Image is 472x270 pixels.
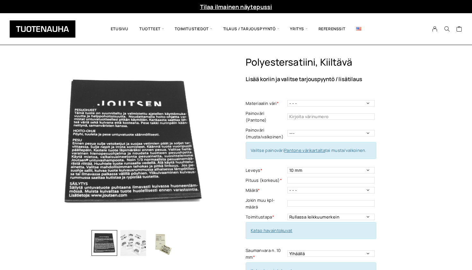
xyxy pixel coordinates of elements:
a: Pantone värikartalta [284,147,325,153]
label: Toimitustapa [246,214,286,220]
span: Tilaus / Tarjouspyyntö [218,18,285,40]
a: Katso havaintokuvat [251,228,293,233]
img: Polyestersatiini, kiiltävä 2 [120,230,146,256]
img: Tuotenauha - Polyesterisatiini kiiltävä [48,56,218,227]
span: Yritys [284,18,313,40]
img: English [356,27,361,31]
label: Painoväri (musta/valkoinen) [246,127,286,140]
a: Cart [456,26,462,33]
button: Search [441,26,453,32]
a: Etusivu [105,18,134,40]
a: My Account [429,26,441,32]
span: Valitse painoväri tai musta/valkoinen. [251,147,366,153]
h1: Polyestersatiini, kiiltävä [246,56,424,68]
label: Määrä [246,187,286,194]
span: Tuotteet [134,18,169,40]
input: Kirjoita värinumero [287,113,375,120]
label: Painoväri (Pantone) [246,110,286,124]
label: Leveys [246,167,286,174]
label: Jokin muu kpl-määrä [246,197,286,210]
img: Tuotenauha Oy [10,20,75,38]
a: Tilaa ilmainen näytepussi [200,3,272,11]
p: Lisää koriin ja valitse tarjouspyyntö / lisätilaus [246,76,424,82]
label: Pituus (korkeus) [246,177,286,184]
label: Saumanvara n. 10 mm [246,247,286,261]
a: Referenssit [313,18,351,40]
label: Materiaalin väri [246,100,286,107]
img: Polyestersatiini, kiiltävä 3 [149,230,175,256]
span: Toimitustiedot [169,18,217,40]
